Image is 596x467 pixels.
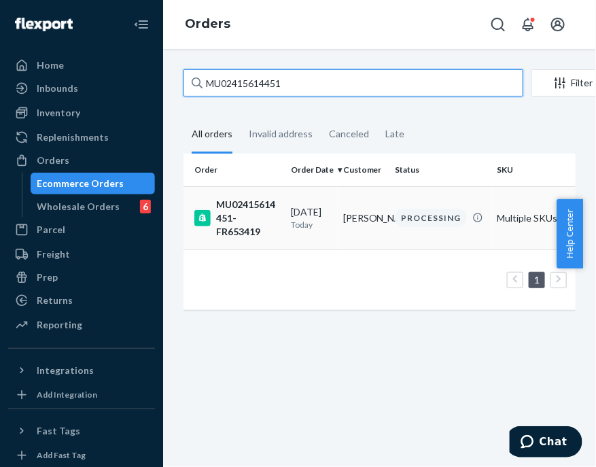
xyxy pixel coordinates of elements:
p: Today [291,219,332,230]
a: Add Integration [8,387,155,403]
a: Add Fast Tag [8,447,155,464]
a: Home [8,54,155,76]
div: Canceled [329,116,369,152]
button: Open account menu [544,11,572,38]
th: Status [389,154,491,186]
iframe: Opens a widget where you can chat to one of our agents [510,426,582,460]
button: Fast Tags [8,420,155,442]
div: Late [385,116,404,152]
div: PROCESSING [395,209,467,227]
a: Returns [8,290,155,311]
div: Replenishments [37,131,109,144]
button: Help Center [557,199,583,269]
div: Add Fast Tag [37,449,86,461]
td: [PERSON_NAME] [338,186,390,249]
div: Fast Tags [37,424,80,438]
ol: breadcrumbs [174,5,241,44]
a: Page 1 is your current page [531,274,542,286]
div: Home [37,58,64,72]
a: Replenishments [8,126,155,148]
button: Close Navigation [128,11,155,38]
a: Orders [8,150,155,171]
a: Reporting [8,314,155,336]
input: Search orders [183,69,523,97]
th: Order [183,154,285,186]
a: Freight [8,243,155,265]
a: Ecommerce Orders [31,173,156,194]
button: Integrations [8,360,155,381]
div: Prep [37,271,58,284]
a: Orders [185,16,230,31]
a: Wholesale Orders6 [31,196,156,218]
div: Reporting [37,318,82,332]
div: Integrations [37,364,94,377]
div: Invalid address [249,116,313,152]
button: Open Search Box [485,11,512,38]
div: [DATE] [291,205,332,230]
div: Wholesale Orders [37,200,120,213]
button: Open notifications [514,11,542,38]
a: Prep [8,266,155,288]
div: Orders [37,154,69,167]
div: Freight [37,247,70,261]
div: MU02415614451-FR653419 [194,198,280,239]
div: Inbounds [37,82,78,95]
th: Order Date [285,154,338,186]
div: Returns [37,294,73,307]
div: 6 [140,200,151,213]
div: Inventory [37,106,80,120]
div: All orders [192,116,232,154]
div: Add Integration [37,389,97,400]
a: Inbounds [8,77,155,99]
a: Inventory [8,102,155,124]
a: Parcel [8,219,155,241]
div: Customer [343,164,385,175]
div: Ecommerce Orders [37,177,124,190]
div: Parcel [37,223,65,237]
img: Flexport logo [15,18,73,31]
